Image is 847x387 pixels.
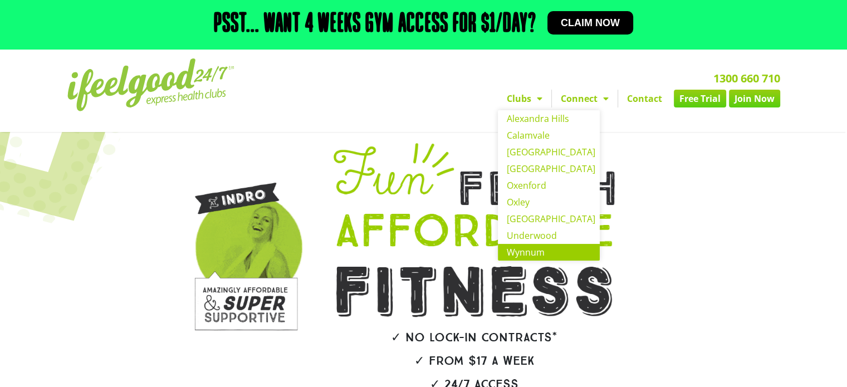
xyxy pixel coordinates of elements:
[498,160,600,177] a: [GEOGRAPHIC_DATA]
[498,244,600,261] a: Wynnum
[498,127,600,144] a: Calamvale
[302,331,647,344] h2: ✓ No lock-in contracts*
[713,71,780,86] a: 1300 660 710
[618,90,671,107] a: Contact
[498,194,600,210] a: Oxley
[552,90,618,107] a: Connect
[729,90,780,107] a: Join Now
[302,355,647,367] h2: ✓ From $17 a week
[498,110,600,127] a: Alexandra Hills
[498,110,600,261] ul: Clubs
[498,90,551,107] a: Clubs
[498,177,600,194] a: Oxenford
[498,210,600,227] a: [GEOGRAPHIC_DATA]
[498,144,600,160] a: [GEOGRAPHIC_DATA]
[321,90,780,107] nav: Menu
[547,11,633,35] a: Claim now
[214,11,536,38] h2: Psst... Want 4 weeks gym access for $1/day?
[674,90,726,107] a: Free Trial
[498,227,600,244] a: Underwood
[561,18,620,28] span: Claim now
